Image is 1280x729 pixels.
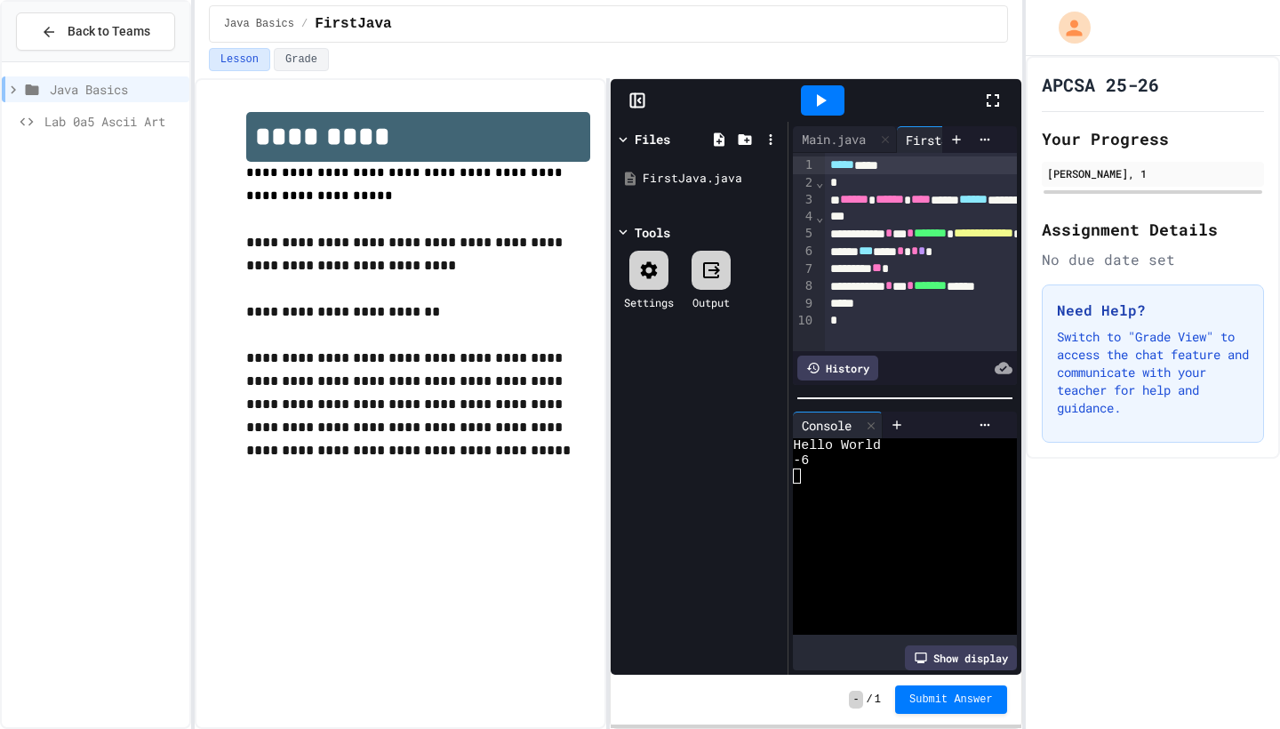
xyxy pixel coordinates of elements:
button: Lesson [209,48,270,71]
span: Java Basics [50,80,182,99]
div: 8 [793,277,815,295]
span: / [867,693,873,707]
span: Java Basics [224,17,294,31]
span: Hello World [793,438,881,453]
div: 7 [793,260,815,278]
button: Back to Teams [16,12,175,51]
div: My Account [1040,7,1095,48]
div: Main.java [793,130,875,148]
span: Back to Teams [68,22,150,41]
div: 1 [793,156,815,174]
div: 2 [793,174,815,191]
div: Console [793,412,883,438]
span: / [301,17,308,31]
div: Tools [635,223,670,242]
span: Fold line [815,210,824,224]
div: Show display [905,645,1017,670]
div: Settings [624,294,674,310]
h3: Need Help? [1057,300,1249,321]
h2: Assignment Details [1042,217,1264,242]
div: No due date set [1042,249,1264,270]
div: FirstJava.java [897,126,1036,153]
span: FirstJava [315,13,391,35]
span: -6 [793,453,809,469]
div: FirstJava.java [643,170,781,188]
span: Lab 0a5 Ascii Art [44,112,182,131]
div: [PERSON_NAME], 1 [1047,165,1259,181]
div: 9 [793,295,815,312]
span: Submit Answer [909,693,993,707]
span: - [849,691,862,709]
div: Output [692,294,730,310]
h2: Your Progress [1042,126,1264,151]
div: 10 [793,312,815,329]
div: 5 [793,225,815,243]
div: 6 [793,243,815,260]
div: Main.java [793,126,897,153]
p: Switch to "Grade View" to access the chat feature and communicate with your teacher for help and ... [1057,328,1249,417]
button: Submit Answer [895,685,1007,714]
div: Console [793,416,860,435]
div: Files [635,130,670,148]
span: Fold line [815,175,824,189]
div: History [797,356,878,381]
div: 3 [793,191,815,209]
div: FirstJava.java [897,131,1014,149]
div: 4 [793,208,815,225]
h1: APCSA 25-26 [1042,72,1159,97]
button: Grade [274,48,329,71]
span: 1 [875,693,881,707]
